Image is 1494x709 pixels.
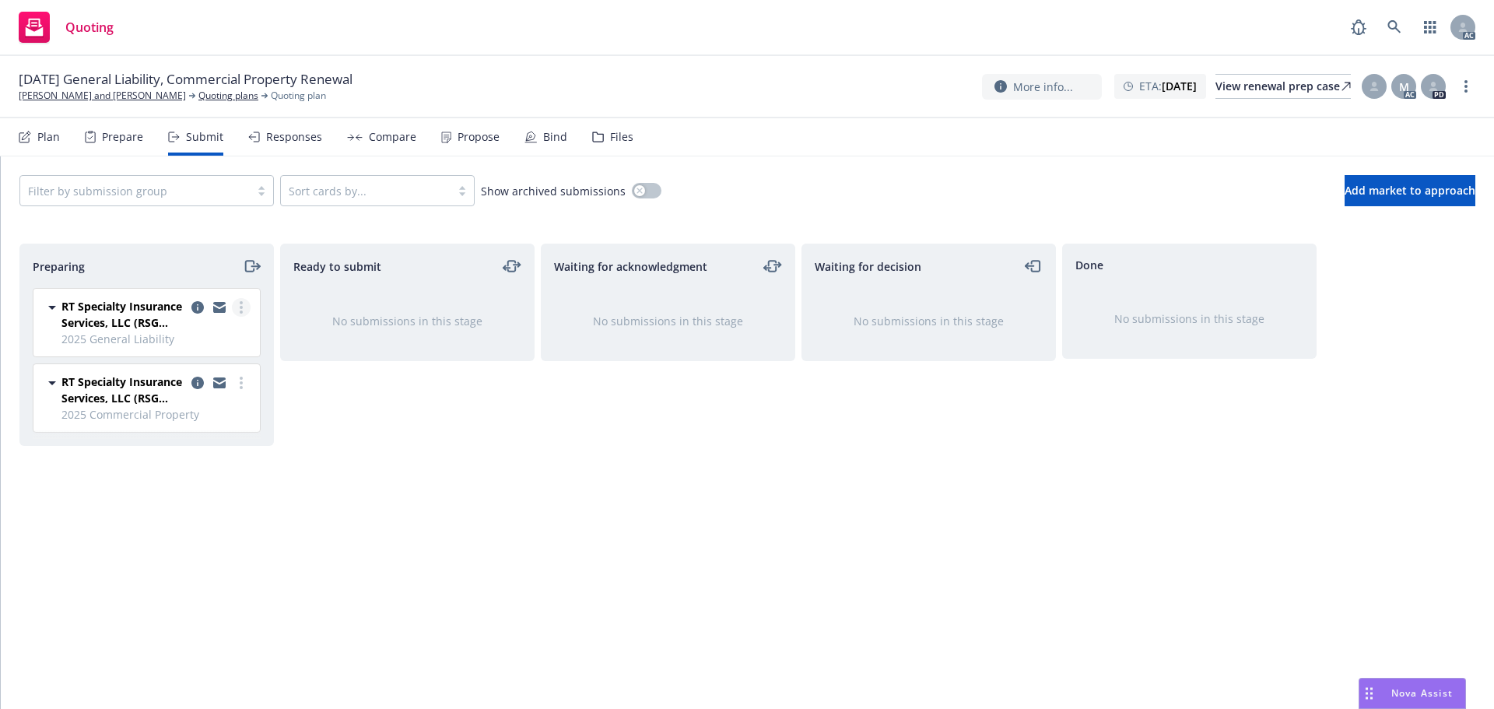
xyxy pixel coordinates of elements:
[481,183,626,199] span: Show archived submissions
[1415,12,1446,43] a: Switch app
[1013,79,1073,95] span: More info...
[65,21,114,33] span: Quoting
[198,89,258,103] a: Quoting plans
[1359,679,1379,708] div: Drag to move
[543,131,567,143] div: Bind
[61,331,251,347] span: 2025 General Liability
[293,258,381,275] span: Ready to submit
[266,131,322,143] div: Responses
[1399,79,1409,95] span: M
[1215,74,1351,99] a: View renewal prep case
[1345,183,1475,198] span: Add market to approach
[232,298,251,317] a: more
[186,131,223,143] div: Submit
[19,70,352,89] span: [DATE] General Liability, Commercial Property Renewal
[102,131,143,143] div: Prepare
[12,5,120,49] a: Quoting
[1075,257,1103,273] span: Done
[1215,75,1351,98] div: View renewal prep case
[33,258,85,275] span: Preparing
[1457,77,1475,96] a: more
[1024,257,1043,276] a: moveLeft
[242,257,261,276] a: moveRight
[1162,79,1197,93] strong: [DATE]
[61,406,251,423] span: 2025 Commercial Property
[210,374,229,392] a: copy logging email
[19,89,186,103] a: [PERSON_NAME] and [PERSON_NAME]
[763,257,782,276] a: moveLeftRight
[61,374,185,406] span: RT Specialty Insurance Services, LLC (RSG Specialty, LLC)
[1359,678,1466,709] button: Nova Assist
[188,374,207,392] a: copy logging email
[1379,12,1410,43] a: Search
[554,258,707,275] span: Waiting for acknowledgment
[1139,78,1197,94] span: ETA :
[566,313,770,329] div: No submissions in this stage
[1343,12,1374,43] a: Report a Bug
[232,374,251,392] a: more
[815,258,921,275] span: Waiting for decision
[610,131,633,143] div: Files
[1088,311,1291,327] div: No submissions in this stage
[1345,175,1475,206] button: Add market to approach
[1391,686,1453,700] span: Nova Assist
[306,313,509,329] div: No submissions in this stage
[210,298,229,317] a: copy logging email
[827,313,1030,329] div: No submissions in this stage
[61,298,185,331] span: RT Specialty Insurance Services, LLC (RSG Specialty, LLC)
[369,131,416,143] div: Compare
[188,298,207,317] a: copy logging email
[458,131,500,143] div: Propose
[982,74,1102,100] button: More info...
[271,89,326,103] span: Quoting plan
[37,131,60,143] div: Plan
[503,257,521,276] a: moveLeftRight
